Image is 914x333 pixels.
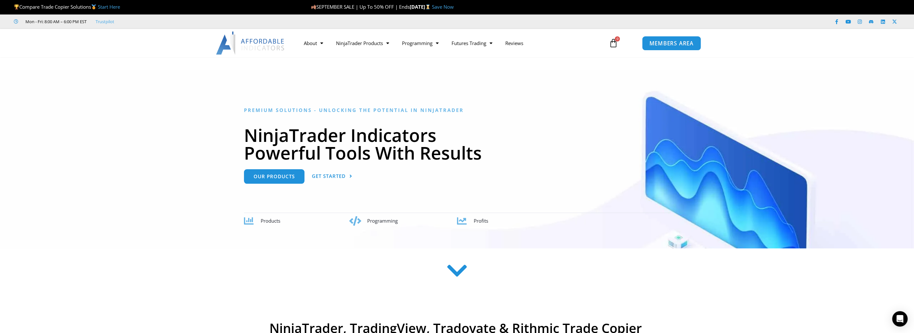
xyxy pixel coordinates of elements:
a: Get Started [312,169,352,184]
h6: Premium Solutions - Unlocking the Potential in NinjaTrader [244,107,670,113]
a: Our Products [244,169,304,184]
span: MEMBERS AREA [649,41,693,46]
a: MEMBERS AREA [642,36,701,50]
span: SEPTEMBER SALE | Up To 50% OFF | Ends [311,4,410,10]
h1: NinjaTrader Indicators Powerful Tools With Results [244,126,670,162]
span: Compare Trade Copier Solutions [14,4,120,10]
span: Mon - Fri: 8:00 AM – 6:00 PM EST [24,18,87,25]
nav: Menu [297,36,601,51]
a: Trustpilot [96,18,114,25]
span: Programming [367,217,398,224]
img: ⌛ [425,5,430,9]
span: Get Started [312,174,346,179]
img: 🍂 [311,5,316,9]
div: Open Intercom Messenger [892,311,908,327]
a: Save Now [432,4,454,10]
a: Futures Trading [445,36,499,51]
a: 0 [599,34,627,52]
span: Profits [474,217,488,224]
a: Start Here [98,4,120,10]
a: About [297,36,330,51]
span: Products [261,217,280,224]
strong: [DATE] [410,4,432,10]
img: 🥇 [91,5,96,9]
a: Reviews [499,36,530,51]
img: 🏆 [14,5,19,9]
a: NinjaTrader Products [330,36,396,51]
a: Programming [396,36,445,51]
img: LogoAI | Affordable Indicators – NinjaTrader [216,32,285,55]
span: Our Products [254,174,295,179]
span: 0 [615,36,620,42]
